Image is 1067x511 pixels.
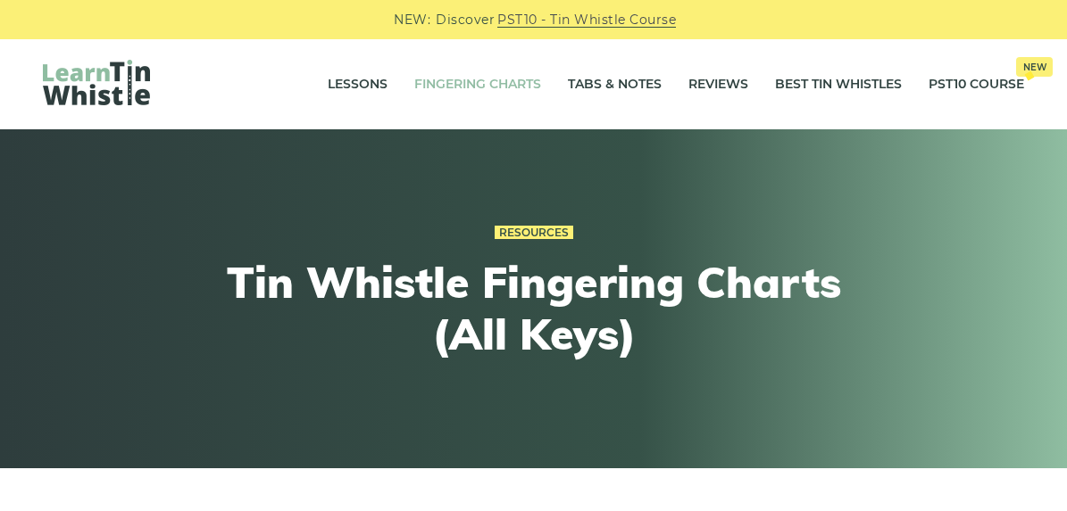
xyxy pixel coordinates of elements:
[205,257,863,359] h1: Tin Whistle Fingering Charts (All Keys)
[929,62,1024,107] a: PST10 CourseNew
[568,62,662,107] a: Tabs & Notes
[688,62,748,107] a: Reviews
[43,60,150,105] img: LearnTinWhistle.com
[414,62,541,107] a: Fingering Charts
[495,226,573,240] a: Resources
[328,62,388,107] a: Lessons
[775,62,902,107] a: Best Tin Whistles
[1016,57,1053,77] span: New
